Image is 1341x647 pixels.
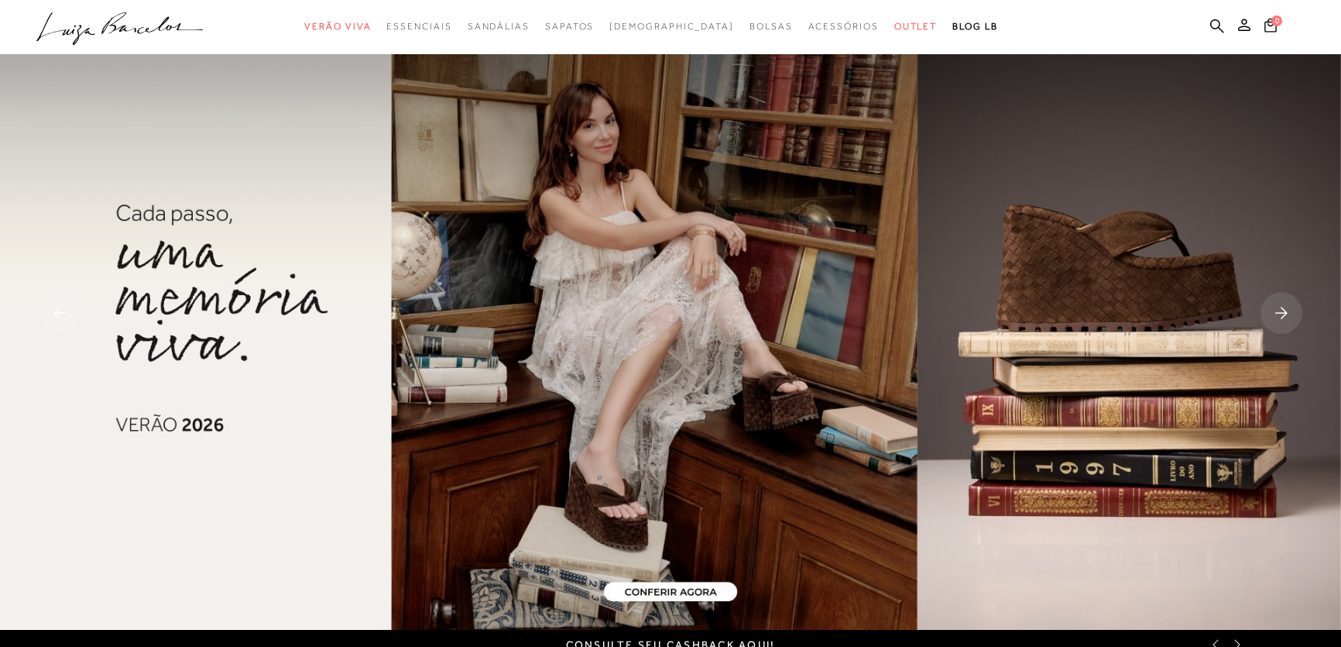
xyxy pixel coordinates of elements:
span: BLOG LB [952,21,997,32]
span: Sapatos [545,21,594,32]
a: noSubCategoriesText [749,12,793,41]
button: 0 [1260,17,1281,38]
span: 0 [1271,15,1282,26]
a: noSubCategoriesText [808,12,879,41]
a: noSubCategoriesText [304,12,371,41]
a: noSubCategoriesText [609,12,734,41]
a: noSubCategoriesText [545,12,594,41]
span: Acessórios [808,21,879,32]
span: Outlet [894,21,938,32]
span: [DEMOGRAPHIC_DATA] [609,21,734,32]
span: Sandálias [468,21,530,32]
a: noSubCategoriesText [894,12,938,41]
span: Essenciais [386,21,451,32]
a: noSubCategoriesText [468,12,530,41]
a: noSubCategoriesText [386,12,451,41]
span: Bolsas [749,21,793,32]
a: BLOG LB [952,12,997,41]
span: Verão Viva [304,21,371,32]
